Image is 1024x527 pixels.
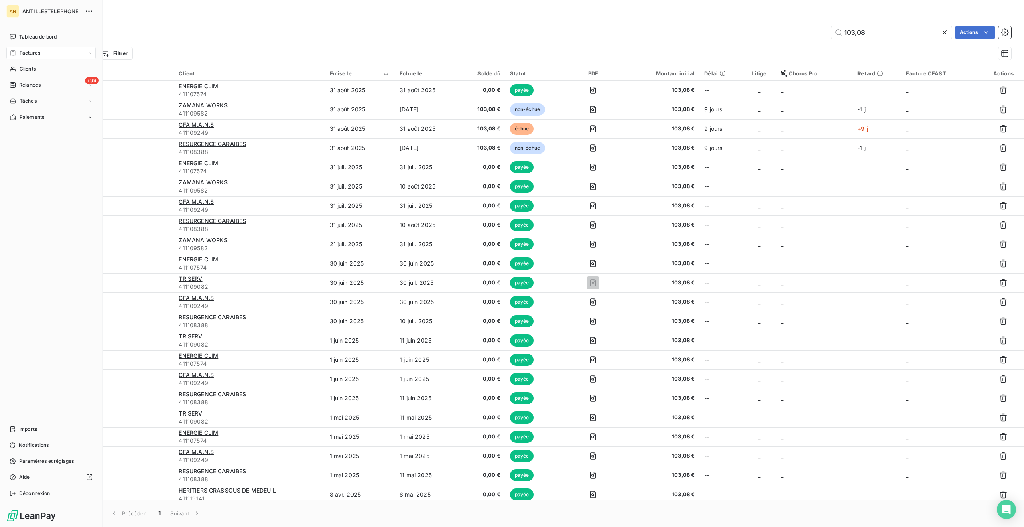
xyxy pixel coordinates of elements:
[781,164,783,170] span: _
[6,509,56,522] img: Logo LeanPay
[625,182,695,191] span: 103,08 €
[906,491,908,498] span: _
[395,312,460,331] td: 10 juil. 2025
[179,495,320,503] span: 411119141
[906,260,908,267] span: _
[179,160,218,166] span: ENERGIE CLIM
[781,125,783,132] span: _
[831,26,952,39] input: Rechercher
[325,312,395,331] td: 30 juin 2025
[758,395,760,401] span: _
[395,485,460,504] td: 8 mai 2025
[395,158,460,177] td: 31 juil. 2025
[179,398,320,406] span: 411108388
[625,298,695,306] span: 103,08 €
[19,442,49,449] span: Notifications
[158,509,161,517] span: 1
[179,371,214,378] span: CFA M.A.N.S
[179,263,320,272] span: 411107574
[325,138,395,158] td: 31 août 2025
[179,256,218,263] span: ENERGIE CLIM
[758,260,760,267] span: _
[758,337,760,344] span: _
[625,105,695,114] span: 103,08 €
[395,466,460,485] td: 11 mai 2025
[625,375,695,383] span: 103,08 €
[179,487,276,494] span: HERITIERS CRASSOUS DE MEDEUIL
[758,144,760,151] span: _
[758,87,760,93] span: _
[330,70,390,77] div: Émise le
[781,356,783,363] span: _
[699,235,742,254] td: --
[325,369,395,389] td: 1 juin 2025
[179,294,214,301] span: CFA M.A.N.S
[571,70,616,77] div: PDF
[699,446,742,466] td: --
[758,279,760,286] span: _
[906,279,908,286] span: _
[857,125,868,132] span: +9 j
[395,427,460,446] td: 1 mai 2025
[781,70,848,77] div: Chorus Pro
[179,179,228,186] span: ZAMANA WORKS
[906,70,978,77] div: Facture CFAST
[400,70,455,77] div: Échue le
[510,161,534,173] span: payée
[955,26,995,39] button: Actions
[465,182,500,191] span: 0,00 €
[395,196,460,215] td: 31 juil. 2025
[179,217,246,224] span: RESURGENCE CARAIBES
[325,331,395,350] td: 1 juin 2025
[625,221,695,229] span: 103,08 €
[699,485,742,504] td: --
[906,414,908,421] span: _
[179,314,246,320] span: RESURGENCE CARAIBES
[395,350,460,369] td: 1 juin 2025
[625,125,695,133] span: 103,08 €
[699,427,742,446] td: --
[179,456,320,464] span: 411109249
[510,257,534,270] span: payée
[906,164,908,170] span: _
[758,298,760,305] span: _
[781,433,783,440] span: _
[906,395,908,401] span: _
[906,472,908,478] span: _
[758,452,760,459] span: _
[19,490,50,497] span: Déconnexion
[906,183,908,190] span: _
[465,144,500,152] span: 103,08 €
[179,275,202,282] span: TRISERV
[906,433,908,440] span: _
[699,369,742,389] td: --
[6,5,19,18] div: AN
[510,450,534,462] span: payée
[465,336,500,345] span: 0,00 €
[395,81,460,100] td: 31 août 2025
[465,356,500,364] span: 0,00 €
[781,260,783,267] span: _
[758,414,760,421] span: _
[781,452,783,459] span: _
[747,70,771,77] div: Litige
[699,158,742,177] td: --
[781,241,783,247] span: _
[906,318,908,324] span: _
[510,219,534,231] span: payée
[465,471,500,479] span: 0,00 €
[179,360,320,368] span: 411107574
[758,106,760,113] span: _
[179,186,320,195] span: 411109582
[395,389,460,408] td: 11 juin 2025
[179,109,320,118] span: 411109582
[997,500,1016,519] div: Open Intercom Messenger
[699,215,742,235] td: --
[6,471,96,484] a: Aide
[510,315,534,327] span: payée
[699,273,742,292] td: --
[781,491,783,498] span: _
[465,163,500,171] span: 0,00 €
[510,373,534,385] span: payée
[758,221,760,228] span: _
